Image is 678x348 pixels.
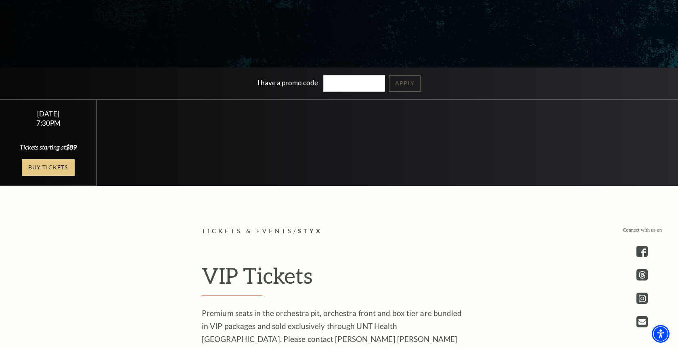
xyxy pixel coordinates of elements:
[636,316,648,327] a: Open this option - open in a new tab
[10,120,87,127] div: 7:30PM
[202,226,476,236] p: /
[298,228,322,234] span: Styx
[66,143,77,151] span: $89
[10,110,87,118] div: [DATE]
[257,78,318,87] label: I have a promo code
[636,293,648,304] a: instagram - open in a new tab
[10,143,87,152] div: Tickets starting at
[636,269,648,281] a: threads.com - open in a new tab
[22,159,74,176] a: Buy Tickets
[202,262,476,295] h2: VIP Tickets
[623,226,662,234] p: Connect with us on
[202,228,293,234] span: Tickets & Events
[652,325,670,343] div: Accessibility Menu
[636,246,648,257] a: facebook - open in a new tab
